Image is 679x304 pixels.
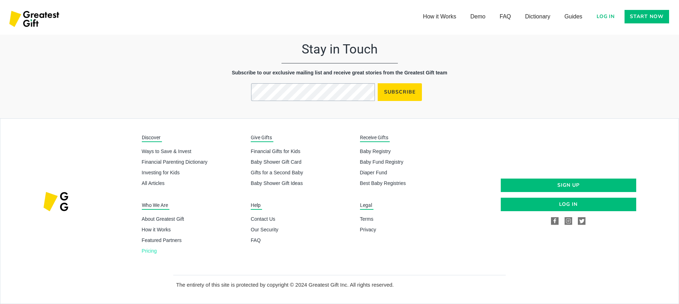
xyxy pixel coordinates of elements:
[625,10,669,23] a: Start now
[251,215,354,223] a: Contact Us
[251,237,354,244] a: FAQ
[501,179,637,192] a: sign up
[142,148,245,155] a: Ways to Save & Invest
[251,180,354,187] a: Baby Shower Gift Ideas
[360,134,390,142] h2: Receive Gifts
[251,83,428,105] form: Email Form
[360,169,463,176] a: Diaper Fund
[416,10,463,24] a: How it Works
[251,148,354,155] a: Financial Gifts for Kids
[251,226,354,233] a: Our Security
[142,169,245,176] a: Investing for Kids
[251,169,354,176] a: Gifts for a Second Baby
[173,69,506,76] h5: Subscribe to our exclusive mailing list and receive great stories from the Greatest Gift team
[251,158,354,165] a: Baby Shower Gift Card
[463,10,493,24] a: Demo
[7,7,63,32] img: Greatest Gift Logo
[360,202,373,210] h2: Legal
[557,10,590,24] a: Guides
[360,215,463,223] a: Terms
[142,226,245,233] a: How it Works
[251,134,273,142] h2: Give Gifts
[360,158,463,165] a: Baby Fund Registry
[360,180,463,187] a: Best Baby Registries
[378,83,422,101] input: Subscribe
[360,148,463,155] a: Baby Registry
[493,10,518,24] a: FAQ
[7,7,63,32] a: home
[142,180,245,187] a: All Articles
[592,10,619,23] a: Log in
[173,41,506,57] h2: Stay in Touch
[142,158,245,165] a: Financial Parenting Dictionary
[142,215,245,223] a: About Greatest Gift
[251,202,262,210] h2: Help
[142,237,245,244] a: Featured Partners
[501,198,637,211] a: Log in
[176,281,506,289] p: The entirety of this site is protected by copyright © 2024 Greatest Gift Inc. All rights reserved.
[142,134,162,142] h2: Discover
[518,10,557,24] a: Dictionary
[142,247,245,254] a: Pricing
[360,226,463,233] a: Privacy
[142,202,169,210] h2: Who We Are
